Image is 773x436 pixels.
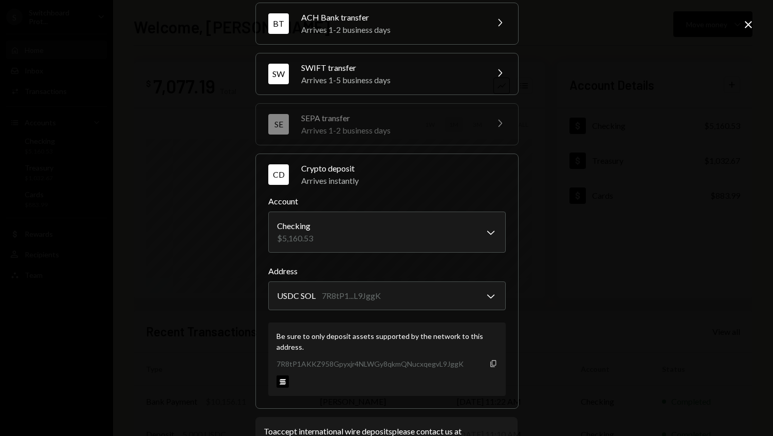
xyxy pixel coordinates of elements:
[256,154,518,195] button: CDCrypto depositArrives instantly
[268,114,289,135] div: SE
[322,290,381,302] div: 7R8tP1...L9JggK
[277,375,289,388] img: solana-mainnet
[301,62,481,74] div: SWIFT transfer
[301,162,506,175] div: Crypto deposit
[268,195,506,207] label: Account
[301,24,481,36] div: Arrives 1-2 business days
[301,175,506,187] div: Arrives instantly
[301,11,481,24] div: ACH Bank transfer
[268,195,506,396] div: CDCrypto depositArrives instantly
[301,124,481,137] div: Arrives 1-2 business days
[268,265,506,277] label: Address
[256,53,518,94] button: SWSWIFT transferArrives 1-5 business days
[268,281,506,310] button: Address
[301,112,481,124] div: SEPA transfer
[268,64,289,84] div: SW
[268,13,289,34] div: BT
[256,3,518,44] button: BTACH Bank transferArrives 1-2 business days
[277,358,464,369] div: 7R8tP1AKKZ958Gpyxjr4NLWGy8qkmQNucxqegvL9JggK
[256,104,518,145] button: SESEPA transferArrives 1-2 business days
[268,212,506,253] button: Account
[277,331,498,352] div: Be sure to only deposit assets supported by the network to this address.
[301,74,481,86] div: Arrives 1-5 business days
[268,164,289,185] div: CD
